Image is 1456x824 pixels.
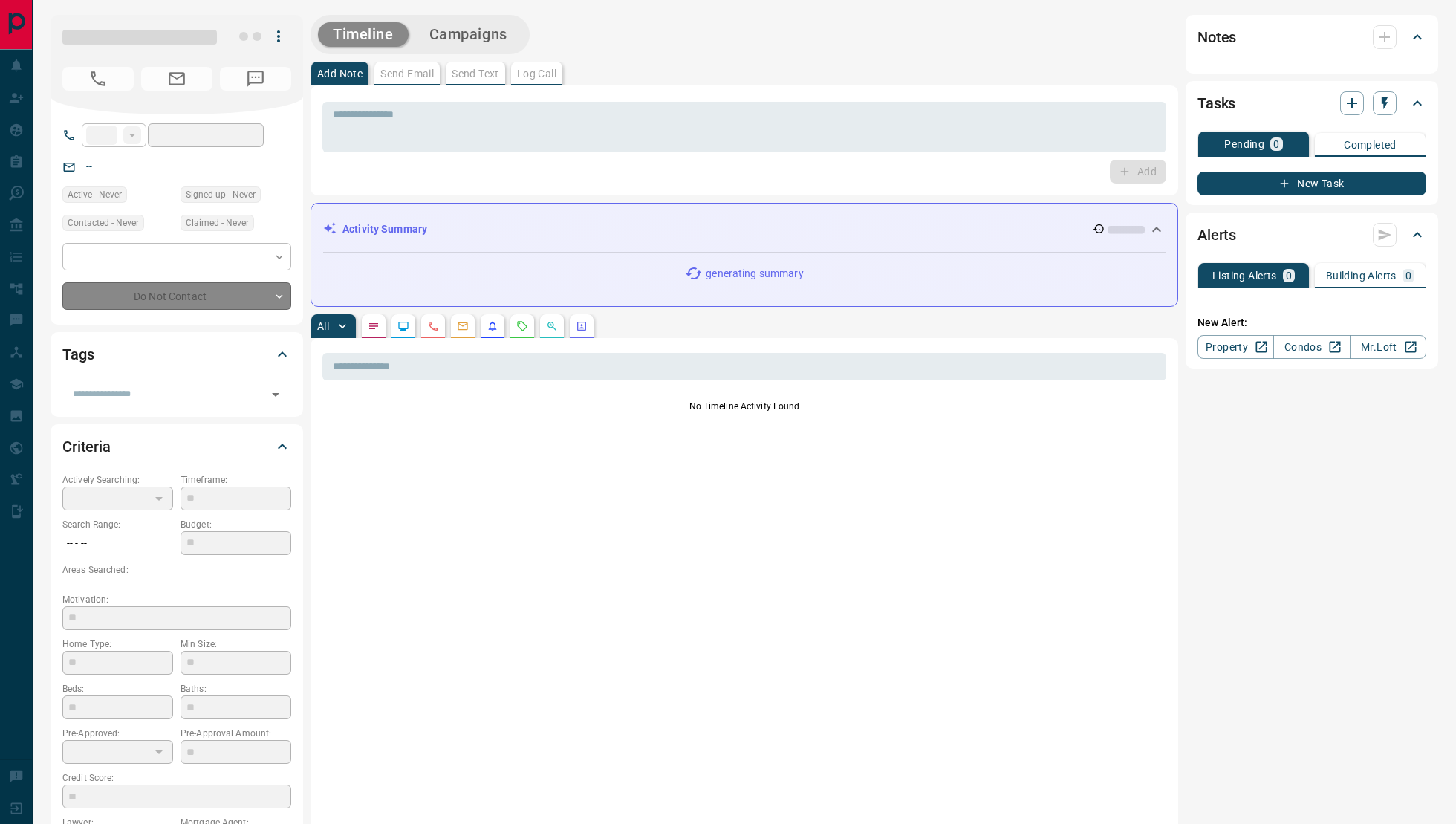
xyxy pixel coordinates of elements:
h2: Criteria [62,435,111,458]
p: Add Note [317,68,363,79]
p: 0 [1286,270,1292,281]
a: Condos [1273,335,1350,359]
p: Home Type: [62,638,173,651]
svg: Lead Browsing Activity [397,320,409,332]
svg: Notes [368,320,380,332]
div: Do Not Contact [62,282,291,310]
span: No Number [220,67,291,91]
p: Pre-Approval Amount: [181,727,291,740]
span: No Email [141,67,212,91]
svg: Opportunities [546,320,558,332]
svg: Listing Alerts [487,320,498,332]
p: Beds: [62,682,173,695]
div: Criteria [62,429,291,464]
p: Min Size: [181,638,291,651]
button: Open [265,384,286,405]
span: Signed up - Never [186,187,256,202]
a: Mr.Loft [1350,335,1426,359]
p: Credit Score: [62,771,291,785]
p: 0 [1273,139,1279,149]
div: Notes [1197,19,1426,55]
p: Motivation: [62,593,291,606]
span: Claimed - Never [186,215,249,230]
p: Completed [1344,140,1397,150]
svg: Emails [457,320,469,332]
div: Tags [62,337,291,372]
a: -- [86,160,92,172]
h2: Alerts [1197,223,1236,247]
p: Baths: [181,682,291,695]
p: -- - -- [62,531,173,556]
p: Search Range: [62,518,173,531]
p: Listing Alerts [1212,270,1277,281]
h2: Notes [1197,25,1236,49]
a: Property [1197,335,1274,359]
p: Budget: [181,518,291,531]
p: 0 [1405,270,1411,281]
p: New Alert: [1197,315,1426,331]
div: Alerts [1197,217,1426,253]
div: Tasks [1197,85,1426,121]
svg: Calls [427,320,439,332]
svg: Requests [516,320,528,332]
p: Timeframe: [181,473,291,487]
span: No Number [62,67,134,91]
span: Contacted - Never [68,215,139,230]
div: Activity Summary [323,215,1166,243]
h2: Tags [62,343,94,366]
span: Active - Never [68,187,122,202]
button: New Task [1197,172,1426,195]
p: All [317,321,329,331]
p: No Timeline Activity Found [322,400,1166,413]
p: Activity Summary [342,221,427,237]
button: Timeline [318,22,409,47]
p: Areas Searched: [62,563,291,577]
p: Building Alerts [1326,270,1397,281]
p: Pending [1224,139,1264,149]
h2: Tasks [1197,91,1235,115]
p: Pre-Approved: [62,727,173,740]
p: Actively Searching: [62,473,173,487]
svg: Agent Actions [576,320,588,332]
p: generating summary [706,266,803,282]
button: Campaigns [415,22,522,47]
